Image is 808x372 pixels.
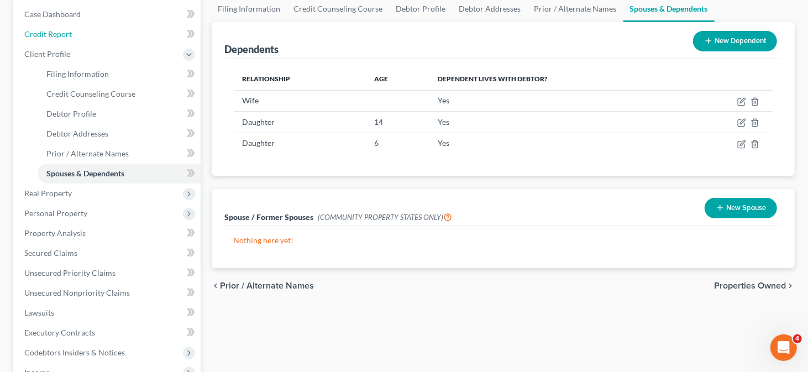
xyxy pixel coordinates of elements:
a: Spouses & Dependents [38,164,201,184]
a: Filing Information [38,64,201,84]
iframe: Intercom live chat [770,334,797,361]
a: Prior / Alternate Names [38,144,201,164]
a: Property Analysis [15,223,201,243]
span: (COMMUNITY PROPERTY STATES ONLY) [318,213,453,222]
td: Daughter [234,133,366,154]
a: Secured Claims [15,243,201,263]
span: Client Profile [24,49,70,59]
span: Filing Information [46,69,109,78]
span: Credit Report [24,29,72,39]
span: Credit Counseling Course [46,89,135,98]
a: Unsecured Priority Claims [15,263,201,283]
i: chevron_left [212,281,221,290]
button: Properties Owned chevron_right [714,281,795,290]
span: Case Dashboard [24,9,81,19]
span: Debtor Addresses [46,129,108,138]
p: Nothing here yet! [234,235,773,246]
span: Real Property [24,188,72,198]
span: Unsecured Nonpriority Claims [24,288,130,297]
a: Credit Counseling Course [38,84,201,104]
span: Property Analysis [24,228,86,238]
td: Yes [429,133,684,154]
i: chevron_right [786,281,795,290]
td: Yes [429,112,684,133]
span: 4 [793,334,802,343]
a: Executory Contracts [15,323,201,343]
span: Codebtors Insiders & Notices [24,348,125,357]
span: Secured Claims [24,248,77,258]
th: Dependent lives with debtor? [429,68,684,90]
span: Lawsuits [24,308,54,317]
td: Yes [429,90,684,111]
td: Daughter [234,112,366,133]
a: Case Dashboard [15,4,201,24]
a: Unsecured Nonpriority Claims [15,283,201,303]
span: Prior / Alternate Names [46,149,129,158]
button: chevron_left Prior / Alternate Names [212,281,314,290]
a: Debtor Addresses [38,124,201,144]
td: 6 [365,133,428,154]
span: Spouse / Former Spouses [225,212,314,222]
td: 14 [365,112,428,133]
th: Relationship [234,68,366,90]
span: Spouses & Dependents [46,169,124,178]
button: New Spouse [705,198,777,218]
span: Personal Property [24,208,87,218]
span: Prior / Alternate Names [221,281,314,290]
td: Wife [234,90,366,111]
th: Age [365,68,428,90]
span: Debtor Profile [46,109,96,118]
div: Dependents [225,43,279,56]
a: Credit Report [15,24,201,44]
a: Debtor Profile [38,104,201,124]
a: Lawsuits [15,303,201,323]
button: New Dependent [693,31,777,51]
span: Properties Owned [714,281,786,290]
span: Executory Contracts [24,328,95,337]
span: Unsecured Priority Claims [24,268,116,277]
